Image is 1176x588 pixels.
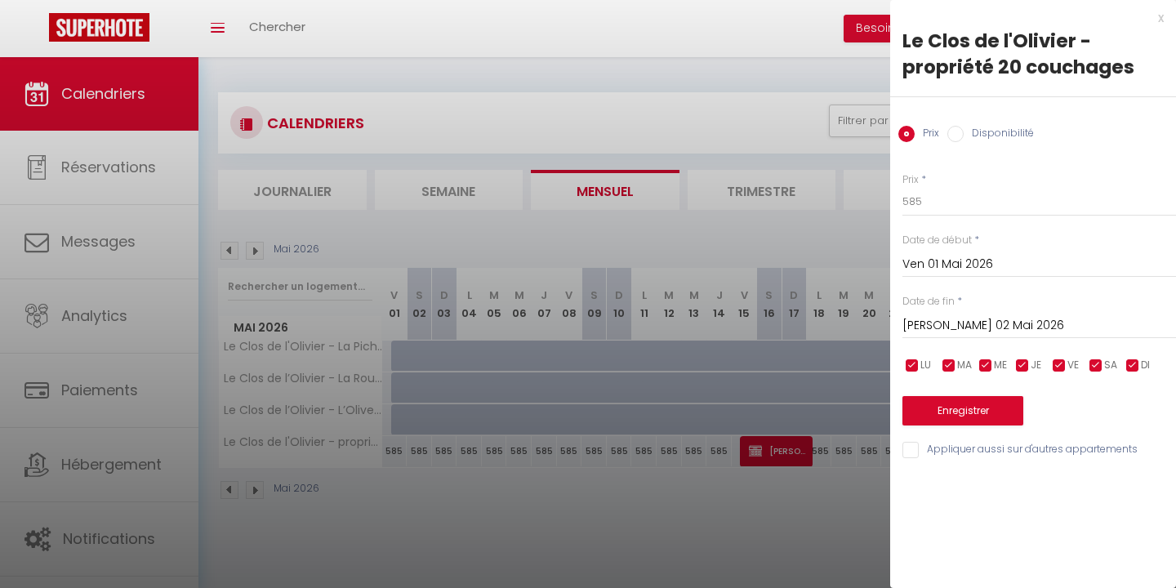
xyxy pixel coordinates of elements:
[902,233,972,248] label: Date de début
[994,358,1007,373] span: ME
[902,172,919,188] label: Prix
[902,396,1023,425] button: Enregistrer
[964,126,1034,144] label: Disponibilité
[1141,358,1150,373] span: DI
[1104,358,1117,373] span: SA
[915,126,939,144] label: Prix
[920,358,931,373] span: LU
[902,294,955,310] label: Date de fin
[957,358,972,373] span: MA
[1031,358,1041,373] span: JE
[890,8,1164,28] div: x
[902,28,1164,80] div: Le Clos de l'Olivier - propriété 20 couchages
[1067,358,1079,373] span: VE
